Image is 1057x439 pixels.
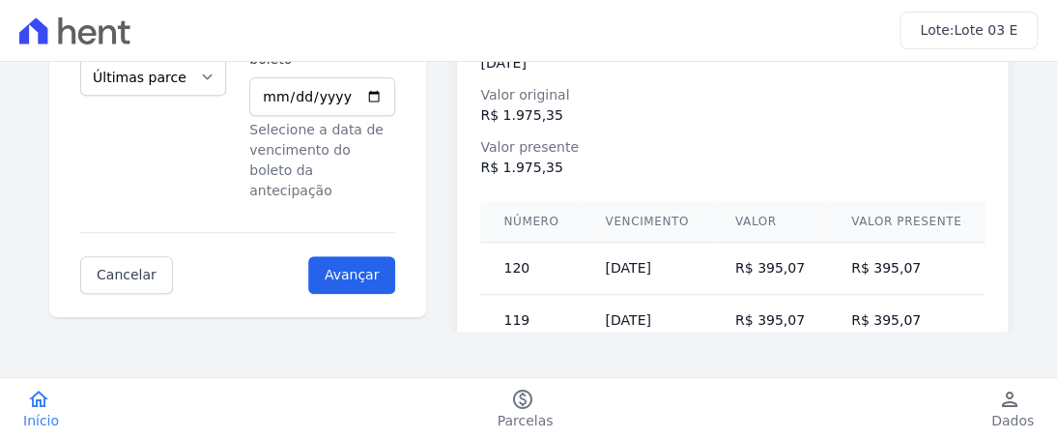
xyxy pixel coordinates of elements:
[712,201,828,243] th: Valor
[480,243,582,295] td: 120
[828,243,985,295] td: R$ 395,07
[80,256,173,294] a: Cancelar
[712,295,828,347] td: R$ 395,07
[828,201,985,243] th: Valor presente
[582,243,711,295] td: [DATE]
[712,243,828,295] td: R$ 395,07
[480,137,985,158] dt: Valor presente
[249,120,395,201] p: Selecione a data de vencimento do boleto da antecipação
[510,388,533,411] i: paid
[480,85,985,105] dt: Valor original
[998,388,1021,411] i: person
[480,105,985,126] dd: R$ 1.975,35
[474,388,577,430] a: paidParcelas
[991,411,1034,430] span: Dados
[480,158,985,178] dd: R$ 1.975,35
[968,388,1057,430] a: personDados
[480,295,582,347] td: 119
[828,295,985,347] td: R$ 395,07
[582,201,711,243] th: Vencimento
[954,22,1017,38] span: Lote 03 E
[27,388,50,411] i: home
[23,411,59,430] span: Início
[480,201,582,243] th: Número
[480,53,985,73] dd: [DATE]
[308,256,396,294] input: Avançar
[498,411,554,430] span: Parcelas
[582,295,711,347] td: [DATE]
[920,20,1017,41] h3: Lote:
